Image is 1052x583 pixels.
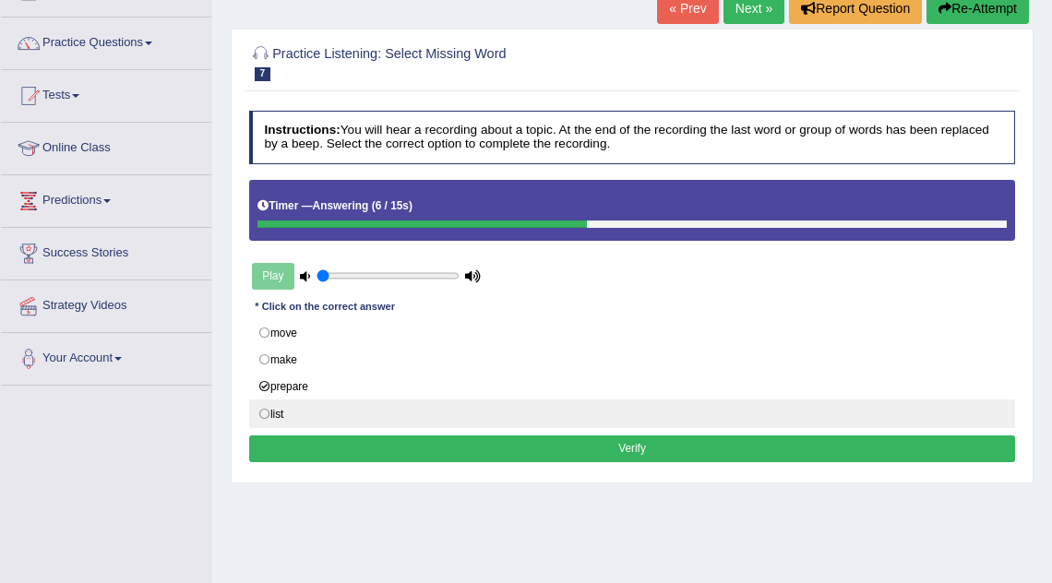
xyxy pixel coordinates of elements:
[249,435,1016,462] button: Verify
[372,199,376,212] b: (
[1,123,211,169] a: Online Class
[249,346,1016,374] label: make
[1,70,211,116] a: Tests
[257,200,412,212] h5: Timer —
[313,199,369,212] b: Answering
[1,18,211,64] a: Practice Questions
[249,399,1016,427] label: list
[249,111,1016,163] h4: You will hear a recording about a topic. At the end of the recording the last word or group of wo...
[1,333,211,379] a: Your Account
[409,199,412,212] b: )
[264,123,340,137] b: Instructions:
[376,199,409,212] b: 6 / 15s
[1,175,211,221] a: Predictions
[249,300,401,315] div: * Click on the correct answer
[255,67,271,81] span: 7
[249,42,724,81] h2: Practice Listening: Select Missing Word
[249,373,1016,400] label: prepare
[249,318,1016,346] label: move
[1,280,211,327] a: Strategy Videos
[1,228,211,274] a: Success Stories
